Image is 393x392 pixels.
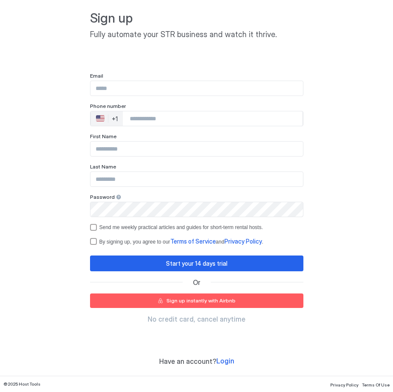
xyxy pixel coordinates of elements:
div: Start your 14 days trial [166,259,227,268]
span: Have an account? [159,357,216,366]
button: Sign up instantly with Airbnb [90,293,303,308]
a: Privacy Policy [224,238,262,245]
input: Input Field [90,172,303,186]
span: © 2025 Host Tools [3,381,41,387]
span: Terms of Service [170,238,216,245]
div: Send me weekly practical articles and guides for short-term rental hosts. [99,224,303,230]
span: First Name [90,133,116,139]
div: optOut [90,224,303,231]
span: Email [90,73,103,79]
span: Sign up [90,10,303,26]
input: Phone Number input [123,111,303,126]
a: Terms of Service [170,238,216,245]
div: Sign up instantly with Airbnb [166,297,236,305]
span: No credit card, cancel anytime [148,315,245,323]
span: Or [193,278,201,287]
a: Terms Of Use [362,380,390,389]
span: Password [90,194,115,200]
span: Phone number [90,103,126,109]
div: Countries button [91,111,123,126]
div: +1 [112,115,118,123]
input: Input Field [90,142,303,156]
span: Privacy Policy [224,238,262,245]
input: Input Field [90,81,303,96]
span: Terms Of Use [362,382,390,387]
a: Privacy Policy [330,380,358,389]
input: Input Field [90,202,303,217]
span: Privacy Policy [330,382,358,387]
div: termsPrivacy [90,238,303,245]
button: Start your 14 days trial [90,256,303,271]
span: Login [216,357,234,365]
a: Login [216,357,234,366]
div: By signing up, you agree to our and . [99,238,303,245]
div: 🇺🇸 [96,113,105,124]
span: Last Name [90,163,116,170]
span: Fully automate your STR business and watch it thrive. [90,30,303,40]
